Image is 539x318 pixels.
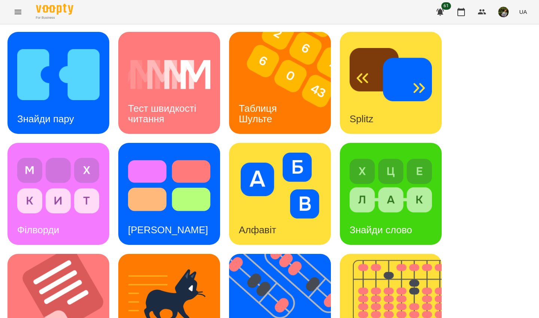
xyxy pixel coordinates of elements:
[36,4,73,15] img: Voopty Logo
[498,7,509,17] img: b75e9dd987c236d6cf194ef640b45b7d.jpg
[17,42,100,108] img: Знайди пару
[229,143,331,245] a: АлфавітАлфавіт
[128,42,210,108] img: Тест швидкості читання
[118,143,220,245] a: Тест Струпа[PERSON_NAME]
[516,5,530,19] button: UA
[128,103,199,124] h3: Тест швидкості читання
[9,3,27,21] button: Menu
[128,224,208,235] h3: [PERSON_NAME]
[340,32,442,134] a: SplitzSplitz
[7,143,109,245] a: ФілвордиФілворди
[350,153,432,219] img: Знайди слово
[7,32,109,134] a: Знайди паруЗнайди пару
[229,32,340,134] img: Таблиця Шульте
[350,42,432,108] img: Splitz
[36,15,73,20] span: For Business
[239,224,276,235] h3: Алфавіт
[239,103,280,124] h3: Таблиця Шульте
[350,224,412,235] h3: Знайди слово
[229,32,331,134] a: Таблиця ШультеТаблиця Шульте
[519,8,527,16] span: UA
[340,143,442,245] a: Знайди словоЗнайди слово
[350,113,374,124] h3: Splitz
[118,32,220,134] a: Тест швидкості читанняТест швидкості читання
[441,2,451,10] span: 61
[17,224,59,235] h3: Філворди
[17,113,74,124] h3: Знайди пару
[239,153,321,219] img: Алфавіт
[17,153,100,219] img: Філворди
[128,153,210,219] img: Тест Струпа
